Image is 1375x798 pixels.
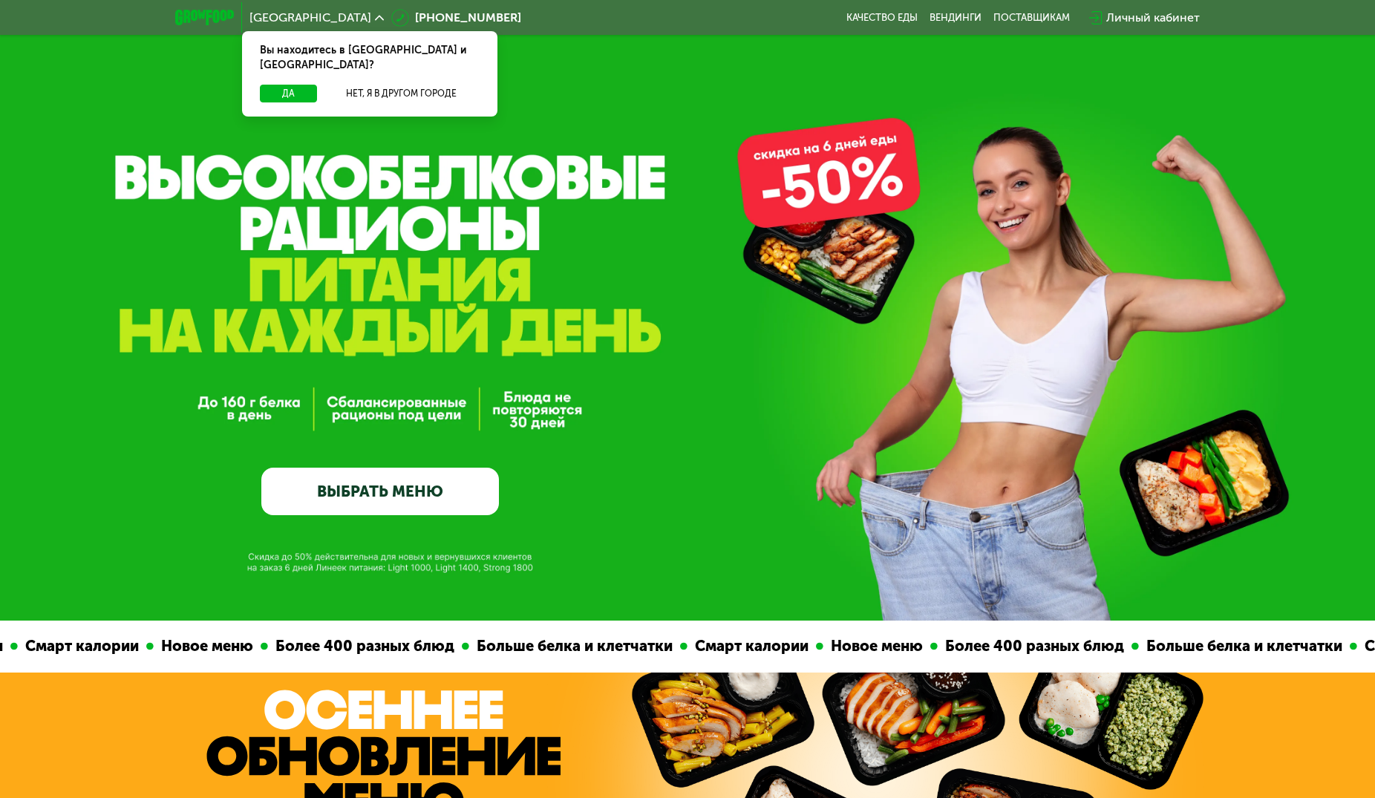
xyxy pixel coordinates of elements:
[993,12,1070,24] div: поставщикам
[871,635,1065,658] div: Более 400 разных блюд
[260,85,317,102] button: Да
[846,12,918,24] a: Качество еды
[87,635,194,658] div: Новое меню
[757,635,863,658] div: Новое меню
[1106,9,1200,27] div: Личный кабинет
[930,12,982,24] a: Вендинги
[249,12,371,24] span: [GEOGRAPHIC_DATA]
[402,635,613,658] div: Больше белка и клетчатки
[1072,635,1283,658] div: Больше белка и клетчатки
[621,635,749,658] div: Смарт калории
[323,85,480,102] button: Нет, я в другом городе
[391,9,521,27] a: [PHONE_NUMBER]
[261,468,499,515] a: ВЫБРАТЬ МЕНЮ
[201,635,395,658] div: Более 400 разных блюд
[242,31,497,85] div: Вы находитесь в [GEOGRAPHIC_DATA] и [GEOGRAPHIC_DATA]?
